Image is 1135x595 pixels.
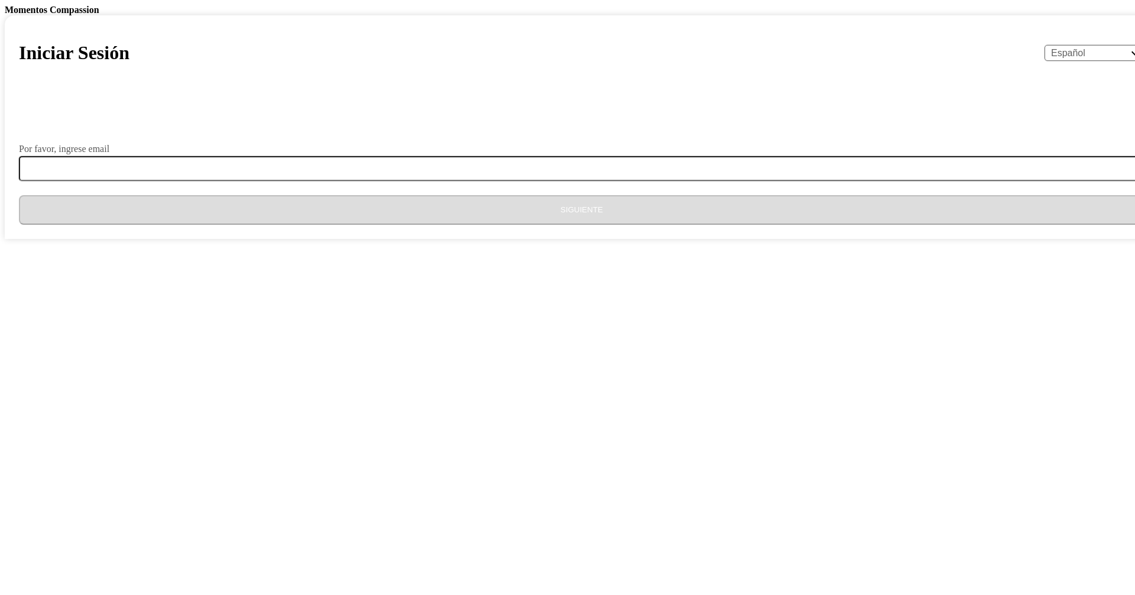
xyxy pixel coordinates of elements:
label: Por favor, ingrese email [19,144,109,154]
h1: Iniciar Sesión [19,42,129,64]
b: Momentos Compassion [5,5,99,15]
